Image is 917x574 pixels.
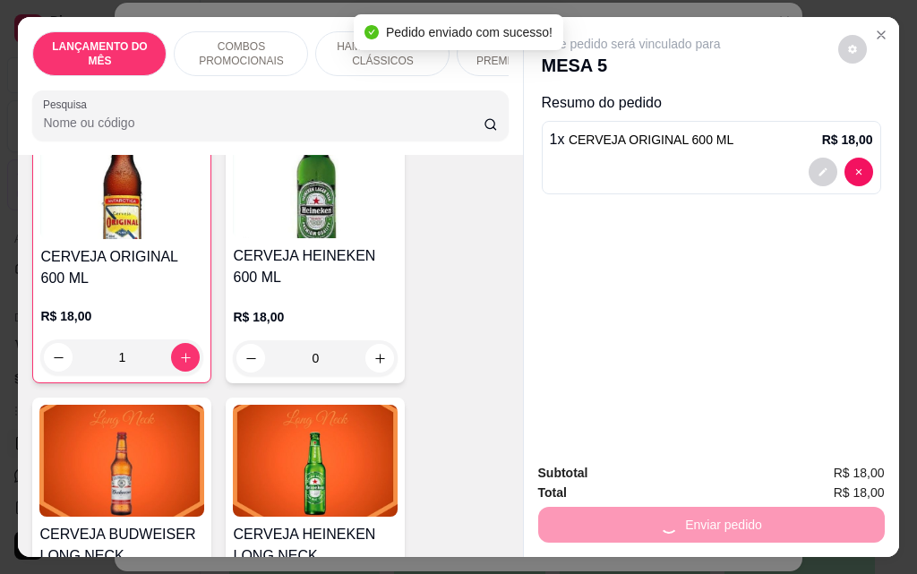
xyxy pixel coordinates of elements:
button: increase-product-quantity [365,344,394,373]
button: decrease-product-quantity [44,343,73,372]
button: decrease-product-quantity [838,35,867,64]
p: HAMBÚRGUERES CLÁSSICOS [330,39,434,68]
img: product-image [39,405,204,517]
p: R$ 18,00 [822,131,873,149]
img: product-image [233,126,398,238]
p: Este pedido será vinculado para [542,35,721,53]
button: increase-product-quantity [171,343,200,372]
span: R$ 18,00 [834,463,885,483]
p: 1 x [550,129,734,150]
span: R$ 18,00 [834,483,885,502]
strong: Total [538,485,567,500]
h4: CERVEJA BUDWEISER LONG NECK [39,524,204,567]
p: R$ 18,00 [40,307,203,325]
input: Pesquisa [43,114,484,132]
img: product-image [40,127,203,239]
label: Pesquisa [43,97,93,112]
strong: Subtotal [538,466,588,480]
button: decrease-product-quantity [844,158,873,186]
span: check-circle [364,25,379,39]
p: MESA 5 [542,53,721,78]
p: COMBOS PROMOCIONAIS [189,39,293,68]
p: Resumo do pedido [542,92,881,114]
h4: CERVEJA HEINEKEN LONG NECK [233,524,398,567]
button: Close [867,21,896,49]
p: R$ 18,00 [233,308,398,326]
h4: CERVEJA HEINEKEN 600 ML [233,245,398,288]
span: Pedido enviado com sucesso! [386,25,553,39]
button: decrease-product-quantity [809,158,837,186]
p: HAMBÚRGUER PREMIUM (TODA A LINHA PREMIUM ACOMPANHA FRITAS DE CORTESIA ) [472,39,576,68]
p: LANÇAMENTO DO MÊS [47,39,151,68]
span: CERVEJA ORIGINAL 600 ML [569,133,733,147]
button: decrease-product-quantity [236,344,265,373]
h4: CERVEJA ORIGINAL 600 ML [40,246,203,289]
img: product-image [233,405,398,517]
